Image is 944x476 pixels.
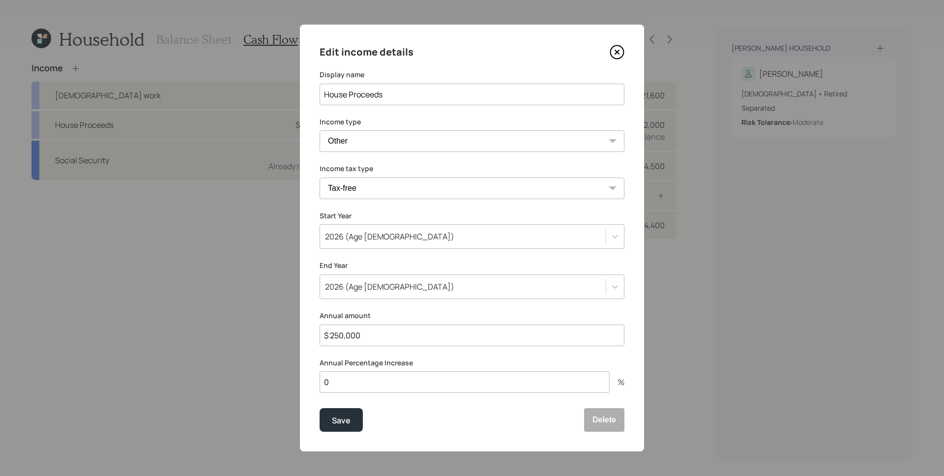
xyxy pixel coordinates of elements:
[320,117,624,127] label: Income type
[320,211,624,221] label: Start Year
[610,378,624,386] div: %
[320,261,624,270] label: End Year
[320,311,624,321] label: Annual amount
[325,281,454,292] div: 2026 (Age [DEMOGRAPHIC_DATA])
[320,164,624,174] label: Income tax type
[584,408,624,432] button: Delete
[320,70,624,80] label: Display name
[325,231,454,242] div: 2026 (Age [DEMOGRAPHIC_DATA])
[320,44,413,60] h4: Edit income details
[320,358,624,368] label: Annual Percentage Increase
[320,408,363,432] button: Save
[332,414,351,427] div: Save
